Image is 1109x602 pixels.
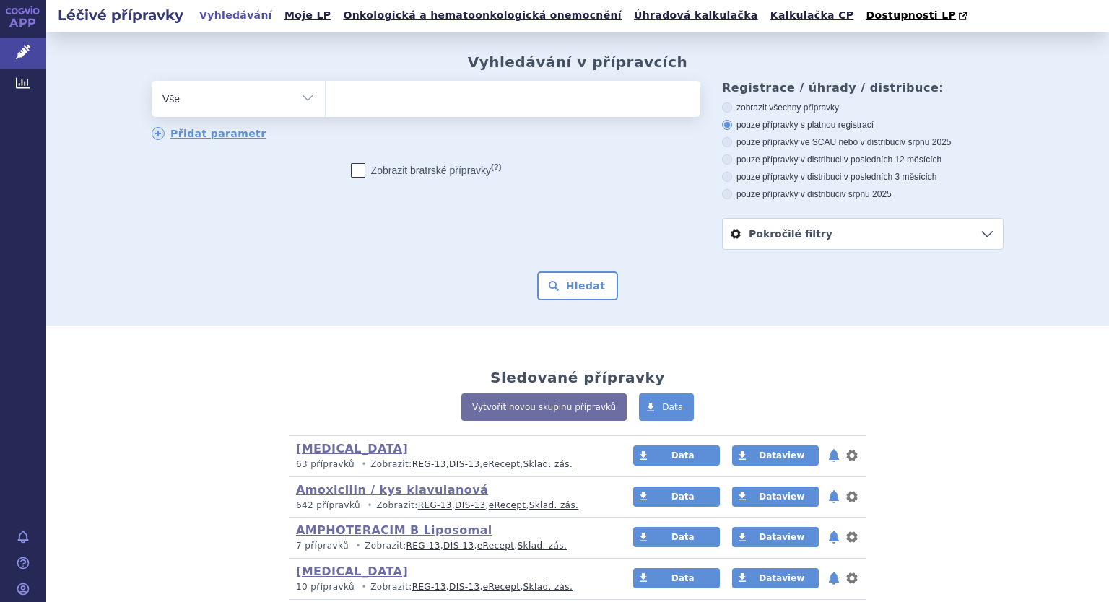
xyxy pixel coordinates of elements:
[759,573,804,583] span: Dataview
[296,541,349,551] span: 7 přípravků
[296,500,360,510] span: 642 přípravků
[412,459,446,469] a: REG-13
[722,136,1004,148] label: pouze přípravky ve SCAU nebo v distribuci
[841,189,891,199] span: v srpnu 2025
[280,6,335,25] a: Moje LP
[490,369,665,386] h2: Sledované přípravky
[866,9,956,21] span: Dostupnosti LP
[759,450,804,461] span: Dataview
[732,487,819,507] a: Dataview
[351,163,502,178] label: Zobrazit bratrské přípravky
[461,393,627,421] a: Vytvořit novou skupinu přípravků
[296,442,408,455] a: [MEDICAL_DATA]
[296,500,606,512] p: Zobrazit: , , ,
[483,459,521,469] a: eRecept
[537,271,619,300] button: Hledat
[455,500,485,510] a: DIS-13
[152,127,266,140] a: Přidat parametr
[357,581,370,593] i: •
[449,582,479,592] a: DIS-13
[845,488,859,505] button: nastavení
[412,582,446,592] a: REG-13
[732,568,819,588] a: Dataview
[418,500,452,510] a: REG-13
[827,570,841,587] button: notifikace
[195,6,277,25] a: Vyhledávání
[827,447,841,464] button: notifikace
[732,527,819,547] a: Dataview
[483,582,521,592] a: eRecept
[722,154,1004,165] label: pouze přípravky v distribuci v posledních 12 měsících
[630,6,762,25] a: Úhradová kalkulačka
[732,445,819,466] a: Dataview
[296,564,408,578] a: [MEDICAL_DATA]
[845,447,859,464] button: nastavení
[529,500,579,510] a: Sklad. zás.
[639,393,694,421] a: Data
[449,459,479,469] a: DIS-13
[633,527,720,547] a: Data
[296,582,355,592] span: 10 přípravků
[518,541,567,551] a: Sklad. zás.
[296,523,492,537] a: AMPHOTERACIM B Liposomal
[662,402,683,412] span: Data
[406,541,440,551] a: REG-13
[722,81,1004,95] h3: Registrace / úhrady / distribuce:
[296,483,488,497] a: Amoxicilin / kys klavulanová
[363,500,376,512] i: •
[296,540,606,552] p: Zobrazit: , , ,
[723,219,1003,249] a: Pokročilé filtry
[759,532,804,542] span: Dataview
[443,541,474,551] a: DIS-13
[845,570,859,587] button: nastavení
[352,540,365,552] i: •
[671,450,695,461] span: Data
[671,532,695,542] span: Data
[766,6,858,25] a: Kalkulačka CP
[491,162,501,172] abbr: (?)
[861,6,975,26] a: Dostupnosti LP
[46,5,195,25] h2: Léčivé přípravky
[477,541,515,551] a: eRecept
[827,528,841,546] button: notifikace
[489,500,526,510] a: eRecept
[633,487,720,507] a: Data
[722,102,1004,113] label: zobrazit všechny přípravky
[633,445,720,466] a: Data
[296,458,606,471] p: Zobrazit: , , ,
[339,6,626,25] a: Onkologická a hematoonkologická onemocnění
[671,573,695,583] span: Data
[901,137,951,147] span: v srpnu 2025
[827,488,841,505] button: notifikace
[722,171,1004,183] label: pouze přípravky v distribuci v posledních 3 měsících
[671,492,695,502] span: Data
[296,459,355,469] span: 63 přípravků
[468,53,688,71] h2: Vyhledávání v přípravcích
[357,458,370,471] i: •
[845,528,859,546] button: nastavení
[633,568,720,588] a: Data
[722,188,1004,200] label: pouze přípravky v distribuci
[523,582,573,592] a: Sklad. zás.
[296,581,606,593] p: Zobrazit: , , ,
[523,459,573,469] a: Sklad. zás.
[759,492,804,502] span: Dataview
[722,119,1004,131] label: pouze přípravky s platnou registrací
